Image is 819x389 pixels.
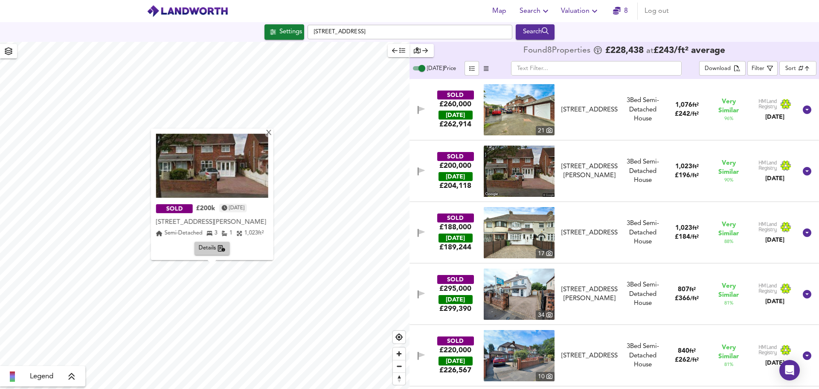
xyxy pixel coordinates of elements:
[393,360,405,372] button: Zoom out
[758,283,792,294] img: Land Registry
[724,361,733,368] span: 81 %
[156,229,203,238] div: Semi-Detached
[758,222,792,233] img: Land Registry
[758,345,792,356] img: Land Registry
[516,24,555,40] button: Search
[621,281,665,308] div: 3 Bed Semi-Detached House
[779,61,816,76] div: Sort
[221,229,232,238] div: 1
[717,159,741,177] span: Very Similar
[758,236,792,244] div: [DATE]
[516,3,554,20] button: Search
[758,359,792,367] div: [DATE]
[699,61,746,76] div: split button
[439,181,471,190] span: £ 204,118
[439,284,471,293] div: £295,000
[439,295,473,304] div: [DATE]
[439,243,471,252] span: £ 189,244
[437,152,474,161] div: SOLD
[689,348,696,354] span: ft²
[724,300,733,307] span: 81 %
[484,84,555,135] img: property thumbnail
[802,105,812,115] svg: Show Details
[439,366,471,375] span: £ 226,567
[195,242,230,255] button: Details
[156,217,268,228] div: 28 Lawrence Avenue, WV11 3PE
[279,26,302,38] div: Settings
[536,249,555,258] div: 17
[393,331,405,343] button: Find my location
[484,207,555,258] img: property thumbnail
[264,24,304,40] button: Settings
[484,330,555,381] img: property thumbnail
[752,64,764,74] div: Filter
[439,304,471,313] span: £ 299,390
[206,229,217,238] div: 3
[409,79,819,140] div: SOLD£260,000 [DATE]£262,914property thumbnail 21 [STREET_ADDRESS]3Bed Semi-Detached House1,076ft²...
[675,225,692,231] span: 1,023
[484,207,555,258] a: property thumbnail 17
[511,61,682,76] input: Text Filter...
[536,372,555,381] div: 10
[802,351,812,361] svg: Show Details
[409,325,819,386] div: SOLD£220,000 [DATE]£226,567property thumbnail 10 [STREET_ADDRESS]3Bed Semi-Detached House840ft²£2...
[724,238,733,245] span: 88 %
[439,120,471,129] span: £ 262,914
[439,111,473,120] div: [DATE]
[802,228,812,238] svg: Show Details
[264,24,304,40] div: Click to configure Search Settings
[393,372,405,385] button: Reset bearing to north
[613,5,628,17] a: 8
[758,99,792,110] img: Land Registry
[675,234,699,240] span: £ 184
[802,166,812,176] svg: Show Details
[561,105,618,114] div: [STREET_ADDRESS]
[802,289,812,299] svg: Show Details
[692,225,699,231] span: ft²
[485,3,513,20] button: Map
[675,102,692,108] span: 1,076
[558,228,621,237] div: 390 Lichfield Road, WV11 3EJ
[520,5,551,17] span: Search
[199,244,226,254] span: Details
[675,164,692,170] span: 1,023
[747,61,777,76] button: Filter
[439,99,471,109] div: £260,000
[409,140,819,202] div: SOLD£200,000 [DATE]£204,118[STREET_ADDRESS][PERSON_NAME]3Bed Semi-Detached House1,023ft²£196/ft²V...
[437,91,474,99] div: SOLD
[690,111,699,117] span: / ft²
[717,220,741,238] span: Very Similar
[484,269,555,320] img: property thumbnail
[229,204,244,212] time: Monday, October 28, 2024 at 12:00:00 AM
[758,174,792,183] div: [DATE]
[717,343,741,361] span: Very Similar
[758,113,792,121] div: [DATE]
[645,5,669,17] span: Log out
[675,111,699,117] span: £ 242
[785,64,796,73] div: Sort
[427,66,456,71] span: [DATE] Price
[724,115,733,122] span: 96 %
[641,3,672,20] button: Log out
[265,129,272,137] div: X
[156,205,193,214] div: SOLD
[692,102,699,108] span: ft²
[439,345,471,355] div: £220,000
[690,173,699,178] span: / ft²
[758,297,792,306] div: [DATE]
[558,162,621,181] div: 28 Lawrence Avenue, WV11 3PE
[439,222,471,232] div: £188,000
[705,64,731,74] div: Download
[484,330,555,381] a: property thumbnail 10
[690,357,699,363] span: / ft²
[690,296,699,301] span: / ft²
[779,360,800,380] div: Open Intercom Messenger
[675,357,699,363] span: £ 262
[690,234,699,240] span: / ft²
[393,348,405,360] button: Zoom in
[196,205,215,213] div: £200k
[675,173,699,179] span: £ 196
